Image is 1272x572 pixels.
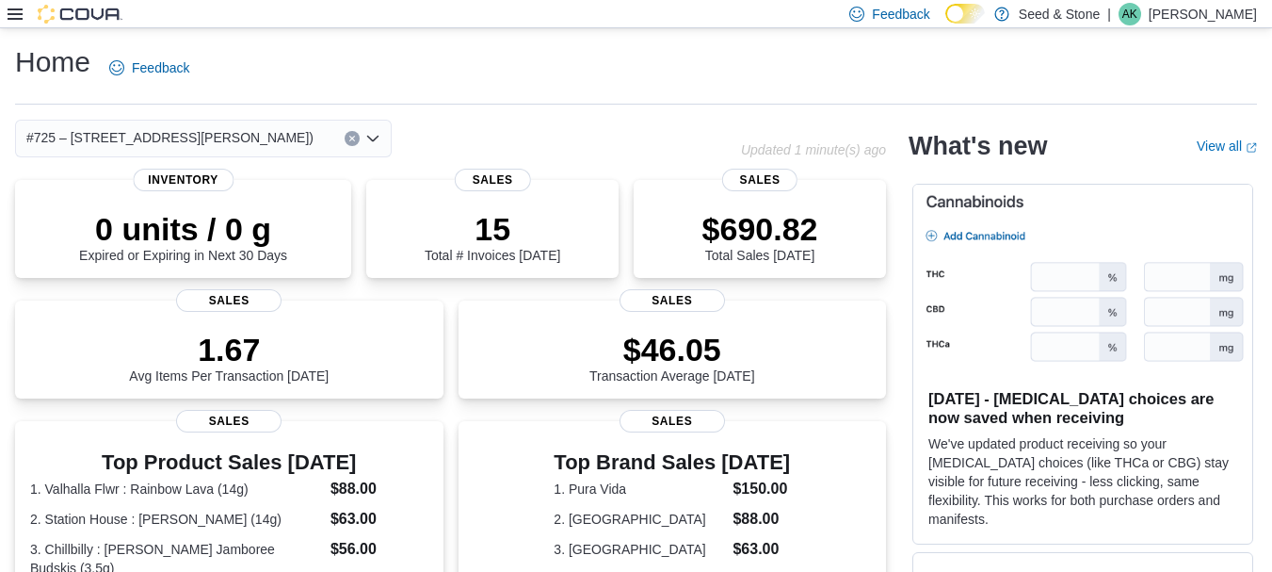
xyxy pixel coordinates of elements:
[365,131,380,146] button: Open list of options
[176,289,282,312] span: Sales
[741,142,886,157] p: Updated 1 minute(s) ago
[38,5,122,24] img: Cova
[425,210,560,248] p: 15
[554,540,725,559] dt: 3. [GEOGRAPHIC_DATA]
[132,58,189,77] span: Feedback
[102,49,197,87] a: Feedback
[1122,3,1137,25] span: AK
[26,126,314,149] span: #725 – [STREET_ADDRESS][PERSON_NAME])
[945,4,985,24] input: Dark Mode
[909,131,1047,161] h2: What's new
[1019,3,1100,25] p: Seed & Stone
[1119,3,1141,25] div: Arun Kumar
[554,480,725,498] dt: 1. Pura Vida
[1246,142,1257,154] svg: External link
[620,289,725,312] span: Sales
[30,480,323,498] dt: 1. Valhalla Flwr : Rainbow Lava (14g)
[330,508,428,531] dd: $63.00
[129,331,329,368] p: 1.67
[733,538,790,561] dd: $63.00
[425,210,560,263] div: Total # Invoices [DATE]
[733,508,790,531] dd: $88.00
[620,410,725,433] span: Sales
[455,169,530,191] span: Sales
[345,131,360,146] button: Clear input
[554,510,725,529] dt: 2. [GEOGRAPHIC_DATA]
[79,210,287,263] div: Expired or Expiring in Next 30 Days
[928,434,1237,529] p: We've updated product receiving so your [MEDICAL_DATA] choices (like THCa or CBG) stay visible fo...
[30,451,428,474] h3: Top Product Sales [DATE]
[589,331,755,384] div: Transaction Average [DATE]
[133,169,233,191] span: Inventory
[928,389,1237,427] h3: [DATE] - [MEDICAL_DATA] choices are now saved when receiving
[589,331,755,368] p: $46.05
[702,210,818,248] p: $690.82
[1149,3,1257,25] p: [PERSON_NAME]
[722,169,797,191] span: Sales
[330,478,428,500] dd: $88.00
[702,210,818,263] div: Total Sales [DATE]
[1197,139,1257,154] a: View allExternal link
[733,478,790,500] dd: $150.00
[872,5,929,24] span: Feedback
[15,43,90,81] h1: Home
[554,451,790,474] h3: Top Brand Sales [DATE]
[129,331,329,384] div: Avg Items Per Transaction [DATE]
[30,510,323,529] dt: 2. Station House : [PERSON_NAME] (14g)
[176,410,282,433] span: Sales
[1107,3,1111,25] p: |
[79,210,287,248] p: 0 units / 0 g
[330,538,428,561] dd: $56.00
